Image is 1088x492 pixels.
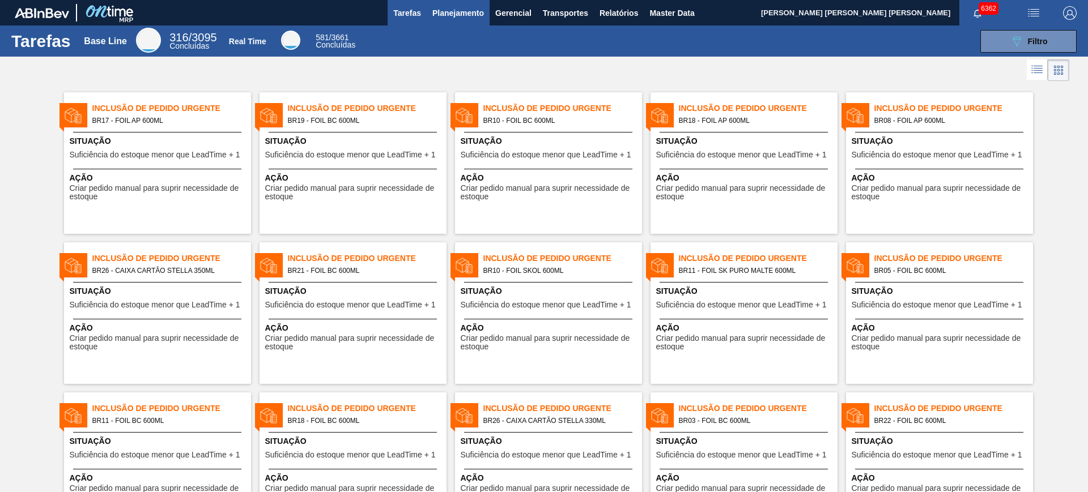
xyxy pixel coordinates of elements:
[852,435,1030,447] span: Situação
[92,102,251,114] span: Inclusão de Pedido Urgente
[456,407,473,424] img: status
[1027,59,1048,81] div: Visão em Lista
[70,135,248,147] span: Situação
[852,184,1030,202] span: Criar pedido manual para suprir necessidade de estoque
[265,322,444,334] span: Ação
[265,184,444,202] span: Criar pedido manual para suprir necessidade de estoque
[169,33,216,50] div: Base Line
[393,6,421,20] span: Tarefas
[169,31,216,44] span: / 3095
[265,135,444,147] span: Situação
[874,264,1024,277] span: BR05 - FOIL BC 600ML
[70,334,248,352] span: Criar pedido manual para suprir necessidade de estoque
[679,253,838,264] span: Inclusão de Pedido Urgente
[65,257,82,274] img: status
[874,403,1033,414] span: Inclusão de Pedido Urgente
[15,8,69,18] img: TNhmsLtSVTkK8tSr43FrP2fwEKptu5GPRR3wAAAABJRU5ErkJggg==
[495,6,532,20] span: Gerencial
[92,403,251,414] span: Inclusão de Pedido Urgente
[656,322,835,334] span: Ação
[1063,6,1077,20] img: Logout
[679,114,828,127] span: BR18 - FOIL AP 600ML
[656,435,835,447] span: Situação
[852,334,1030,352] span: Criar pedido manual para suprir necessidade de estoque
[483,414,633,427] span: BR26 - CAIXA CARTÃO STELLA 330ML
[461,135,639,147] span: Situação
[483,403,642,414] span: Inclusão de Pedido Urgente
[852,172,1030,184] span: Ação
[874,114,1024,127] span: BR08 - FOIL AP 600ML
[65,107,82,124] img: status
[461,172,639,184] span: Ação
[461,472,639,484] span: Ação
[316,33,329,42] span: 581
[656,135,835,147] span: Situação
[288,414,437,427] span: BR18 - FOIL BC 600ML
[229,37,266,46] div: Real Time
[656,151,827,159] span: Suficiência do estoque menor que LeadTime + 1
[11,35,71,48] h1: Tarefas
[70,172,248,184] span: Ação
[169,31,188,44] span: 316
[65,407,82,424] img: status
[656,334,835,352] span: Criar pedido manual para suprir necessidade de estoque
[281,31,300,50] div: Real Time
[456,257,473,274] img: status
[852,301,1022,309] span: Suficiência do estoque menor que LeadTime + 1
[288,114,437,127] span: BR19 - FOIL BC 600ML
[461,322,639,334] span: Ação
[483,253,642,264] span: Inclusão de Pedido Urgente
[852,451,1022,459] span: Suficiência do estoque menor que LeadTime + 1
[260,107,277,124] img: status
[260,257,277,274] img: status
[959,5,996,21] button: Notificações
[1028,37,1048,46] span: Filtro
[852,322,1030,334] span: Ação
[483,264,633,277] span: BR10 - FOIL SKOL 600ML
[651,107,668,124] img: status
[70,184,248,202] span: Criar pedido manual para suprir necessidade de estoque
[70,472,248,484] span: Ação
[483,114,633,127] span: BR10 - FOIL BC 600ML
[70,322,248,334] span: Ação
[70,451,240,459] span: Suficiência do estoque menor que LeadTime + 1
[265,172,444,184] span: Ação
[656,301,827,309] span: Suficiência do estoque menor que LeadTime + 1
[874,253,1033,264] span: Inclusão de Pedido Urgente
[70,435,248,447] span: Situação
[288,264,437,277] span: BR21 - FOIL BC 600ML
[92,114,242,127] span: BR17 - FOIL AP 600ML
[543,6,588,20] span: Transportes
[656,451,827,459] span: Suficiência do estoque menor que LeadTime + 1
[1048,59,1069,81] div: Visão em Cards
[92,264,242,277] span: BR26 - CAIXA CARTÃO STELLA 350ML
[656,184,835,202] span: Criar pedido manual para suprir necessidade de estoque
[288,253,447,264] span: Inclusão de Pedido Urgente
[316,34,355,49] div: Real Time
[852,472,1030,484] span: Ação
[456,107,473,124] img: status
[265,285,444,297] span: Situação
[600,6,638,20] span: Relatórios
[70,301,240,309] span: Suficiência do estoque menor que LeadTime + 1
[92,414,242,427] span: BR11 - FOIL BC 600ML
[169,41,209,50] span: Concluídas
[651,407,668,424] img: status
[656,472,835,484] span: Ação
[265,301,436,309] span: Suficiência do estoque menor que LeadTime + 1
[874,102,1033,114] span: Inclusão de Pedido Urgente
[461,301,631,309] span: Suficiência do estoque menor que LeadTime + 1
[979,2,998,15] span: 6362
[432,6,484,20] span: Planejamento
[84,36,127,46] div: Base Line
[847,407,864,424] img: status
[265,151,436,159] span: Suficiência do estoque menor que LeadTime + 1
[980,30,1077,53] button: Filtro
[70,151,240,159] span: Suficiência do estoque menor que LeadTime + 1
[265,472,444,484] span: Ação
[461,151,631,159] span: Suficiência do estoque menor que LeadTime + 1
[656,172,835,184] span: Ação
[265,334,444,352] span: Criar pedido manual para suprir necessidade de estoque
[651,257,668,274] img: status
[847,107,864,124] img: status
